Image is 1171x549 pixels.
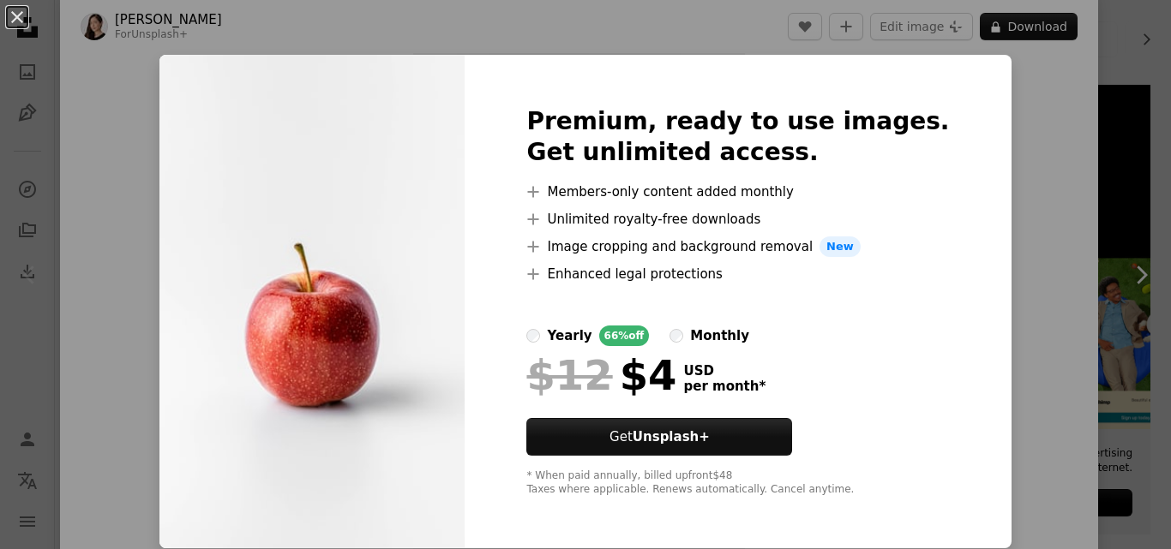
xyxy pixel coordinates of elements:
div: * When paid annually, billed upfront $48 Taxes where applicable. Renews automatically. Cancel any... [526,469,949,497]
button: GetUnsplash+ [526,418,792,456]
li: Unlimited royalty-free downloads [526,209,949,230]
div: $4 [526,353,676,397]
span: USD [683,363,766,379]
div: monthly [690,325,749,346]
div: yearly [547,325,592,346]
span: New [820,236,861,257]
span: per month * [683,379,766,394]
li: Members-only content added monthly [526,182,949,202]
li: Enhanced legal protections [526,264,949,284]
span: $12 [526,353,612,397]
strong: Unsplash+ [633,429,710,445]
div: 66% off [599,325,650,346]
img: premium_photo-1724249990837-f6dfcb7f3eaa [159,55,465,548]
input: monthly [670,329,683,343]
h2: Premium, ready to use images. Get unlimited access. [526,106,949,168]
input: yearly66%off [526,329,540,343]
li: Image cropping and background removal [526,236,949,257]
